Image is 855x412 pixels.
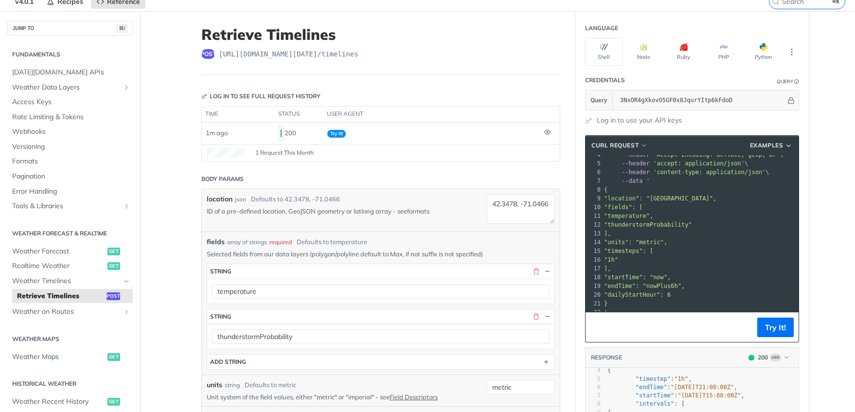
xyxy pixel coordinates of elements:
span: "dailyStartHour": 6 [604,291,671,298]
span: "temperature", [604,213,653,219]
div: Log in to see full request history [201,92,321,101]
span: "timesteps": [ [604,248,653,254]
div: 6 [586,168,602,177]
div: 19 [586,282,602,290]
div: 13 [586,229,602,238]
button: Copy to clipboard [590,320,604,335]
span: 200 [281,129,282,137]
div: 5 [586,375,601,383]
span: Rate Limiting & Tokens [12,112,130,122]
svg: Key [201,93,207,99]
span: Formats [12,157,130,166]
a: Access Keys [7,95,133,109]
a: Webhooks [7,125,133,139]
div: 21 [586,299,602,308]
textarea: 42.3478, -71.0466 [487,194,555,224]
div: 10 [586,203,602,212]
span: get [107,398,120,406]
button: Ruby [665,38,702,66]
button: Query [586,90,613,110]
span: 200 [748,355,754,360]
span: Weather Forecast [12,247,105,256]
span: 'accept: application/json' [653,160,745,167]
span: "startTime": "now", [604,274,671,281]
a: Weather TimelinesHide subpages for Weather Timelines [7,274,133,288]
div: Language [585,24,618,33]
button: Examples [747,141,796,150]
a: Tools & LibrariesShow subpages for Tools & Libraries [7,199,133,214]
span: "[DATE]T21:00:00Z" [671,384,734,391]
div: 17 [586,264,602,273]
span: "[DATE]T15:00:00Z" [678,392,741,399]
button: Python [745,38,782,66]
span: "intervals" [636,400,674,407]
button: Hide subpages for Weather Timelines [123,277,130,285]
span: "startTime" [636,392,674,399]
span: cURL Request [591,141,639,150]
span: Access Keys [12,97,130,107]
span: 'content-type: application/json' [653,169,766,176]
button: PHP [705,38,742,66]
input: apikey [615,90,786,110]
span: ], [604,230,611,237]
span: fields [207,237,225,247]
div: 8 [586,400,601,408]
span: } [604,300,607,307]
p: Selected fields from our data layers (polygon/polyline default to Max, if not suffix is not speci... [207,250,555,258]
span: get [107,353,120,361]
div: 14 [586,238,602,247]
span: --header [622,160,650,167]
span: \ [604,169,769,176]
span: ], [604,265,611,272]
div: 6 [586,383,601,392]
span: Weather on Routes [12,307,120,317]
a: [DATE][DOMAIN_NAME] APIs [7,65,133,80]
button: JUMP TO⌘/ [7,21,133,36]
span: : , [607,392,745,399]
button: Show subpages for Weather Data Layers [123,84,130,91]
a: Rate Limiting & Tokens [7,110,133,125]
span: "units": "metric", [604,239,667,246]
span: [DATE][DOMAIN_NAME] APIs [12,68,130,77]
div: string [225,381,240,390]
span: "timestep" [636,376,671,382]
h2: Fundamentals [7,50,133,59]
a: Weather Data LayersShow subpages for Weather Data Layers [7,80,133,95]
button: Show subpages for Weather on Routes [123,308,130,316]
div: required [269,238,292,247]
a: Log in to use your API keys [597,115,682,125]
span: : , [607,384,737,391]
div: 7 [586,177,602,185]
span: "endTime": "nowPlus6h", [604,283,685,289]
button: Delete [532,312,540,321]
span: Weather Timelines [12,276,120,286]
button: RESPONSE [590,353,623,362]
span: Weather Data Layers [12,83,120,92]
span: post [201,49,215,59]
span: Webhooks [12,127,130,137]
div: 200 [758,353,768,362]
span: --header [622,169,650,176]
a: Retrieve Timelinespost [12,289,133,304]
span: get [107,262,120,270]
canvas: Line Graph [207,148,246,158]
a: formats [407,207,429,215]
button: Hide [543,312,552,321]
a: Weather on RoutesShow subpages for Weather on Routes [7,305,133,319]
a: Versioning [7,140,133,154]
span: { [604,186,607,193]
button: Hide [543,267,552,276]
div: QueryInformation [777,78,799,85]
h1: Retrieve Timelines [201,26,560,43]
span: ' [646,178,650,184]
i: Information [794,79,799,84]
button: string [207,309,554,324]
div: 9 [586,194,602,203]
div: 20 [586,290,602,299]
span: "location": "[GEOGRAPHIC_DATA]", [604,195,716,202]
button: Show subpages for Tools & Libraries [123,202,130,210]
div: string [210,313,232,320]
button: Try It! [757,318,794,337]
span: { [607,367,611,374]
a: Realtime Weatherget [7,259,133,273]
